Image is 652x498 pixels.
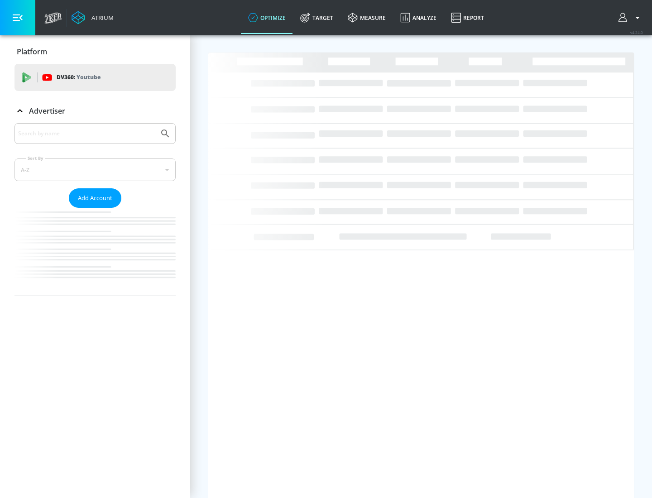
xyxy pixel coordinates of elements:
div: Atrium [88,14,114,22]
nav: list of Advertiser [14,208,176,296]
div: Advertiser [14,123,176,296]
input: Search by name [18,128,155,139]
a: Report [444,1,491,34]
div: DV360: Youtube [14,64,176,91]
p: Advertiser [29,106,65,116]
div: A-Z [14,158,176,181]
div: Platform [14,39,176,64]
p: DV360: [57,72,101,82]
a: Target [293,1,340,34]
div: Advertiser [14,98,176,124]
label: Sort By [26,155,45,161]
a: Analyze [393,1,444,34]
a: optimize [241,1,293,34]
span: v 4.24.0 [630,30,643,35]
a: Atrium [72,11,114,24]
p: Youtube [77,72,101,82]
span: Add Account [78,193,112,203]
button: Add Account [69,188,121,208]
p: Platform [17,47,47,57]
a: measure [340,1,393,34]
